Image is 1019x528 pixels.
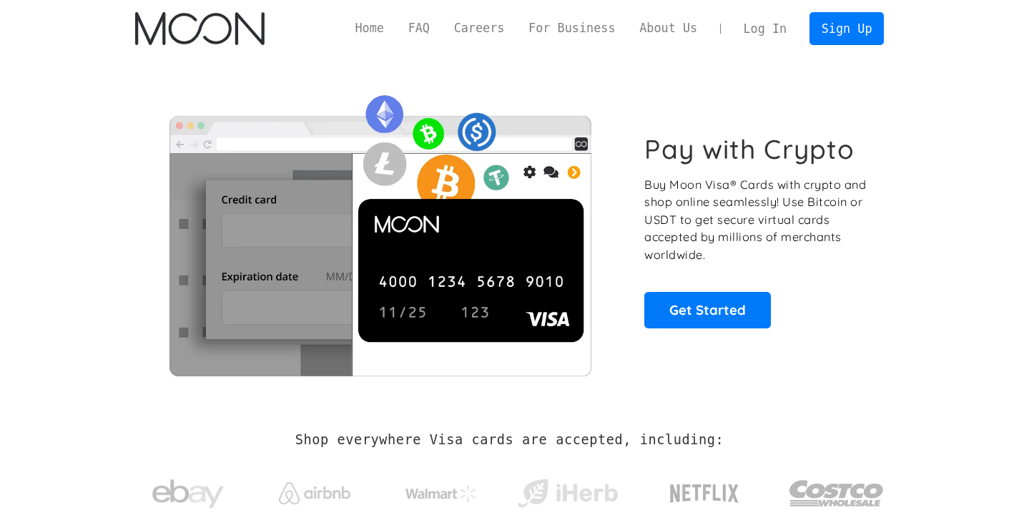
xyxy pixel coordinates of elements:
[152,471,224,517] img: ebay
[135,457,242,524] a: ebay
[789,466,885,520] img: Costco
[135,12,265,45] img: Moon Logo
[343,19,396,37] a: Home
[514,475,621,512] img: iHerb
[641,461,769,519] a: Netflix
[135,85,625,376] img: Moon Cards let you spend your crypto anywhere Visa is accepted.
[388,471,494,509] a: Walmart
[644,292,771,328] a: Get Started
[405,485,477,502] img: Walmart
[669,476,740,512] img: Netflix
[279,482,350,504] img: Airbnb
[789,452,885,527] a: Costco
[396,19,442,37] a: FAQ
[295,432,724,448] h2: Shop everywhere Visa cards are accepted, including:
[627,19,709,37] a: About Us
[644,176,868,264] p: Buy Moon Visa® Cards with crypto and shop online seamlessly! Use Bitcoin or USDT to get secure vi...
[644,133,855,165] h1: Pay with Crypto
[732,13,799,44] a: Log In
[514,461,621,519] a: iHerb
[516,19,627,37] a: For Business
[135,12,265,45] a: home
[809,12,884,44] a: Sign Up
[261,468,368,512] a: Airbnb
[442,19,516,37] a: Careers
